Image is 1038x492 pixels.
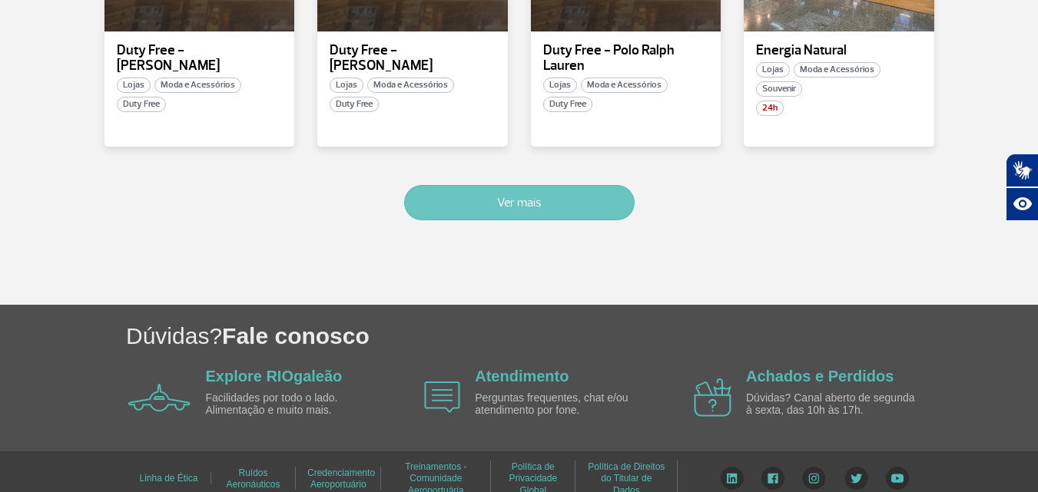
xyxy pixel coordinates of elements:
span: Lojas [330,78,363,93]
span: Lojas [756,62,790,78]
span: Duty Free [330,97,379,112]
span: 24h [756,101,784,116]
span: Souvenir [756,81,802,97]
p: Duty Free - [PERSON_NAME] [330,43,496,74]
span: Moda e Acessórios [367,78,454,93]
span: Moda e Acessórios [794,62,880,78]
img: YouTube [886,467,909,490]
p: Duty Free - Polo Ralph Lauren [543,43,709,74]
span: Fale conosco [222,323,370,348]
img: airplane icon [694,378,731,417]
a: Atendimento [475,368,569,385]
a: Linha de Ética [139,467,197,489]
img: LinkedIn [720,467,744,490]
p: Duty Free - [PERSON_NAME] [117,43,283,74]
span: Lojas [543,78,577,93]
a: Explore RIOgaleão [206,368,343,385]
img: airplane icon [424,381,460,413]
button: Abrir recursos assistivos. [1006,187,1038,221]
img: Instagram [802,467,826,490]
p: Energia Natural [756,43,922,58]
span: Duty Free [543,97,592,112]
p: Facilidades por todo o lado. Alimentação e muito mais. [206,392,383,416]
p: Perguntas frequentes, chat e/ou atendimento por fone. [475,392,652,416]
img: Twitter [844,467,868,490]
div: Plugin de acessibilidade da Hand Talk. [1006,154,1038,221]
span: Lojas [117,78,151,93]
h1: Dúvidas? [126,320,1038,352]
span: Duty Free [117,97,166,112]
img: airplane icon [128,384,191,411]
span: Moda e Acessórios [154,78,241,93]
a: Achados e Perdidos [746,368,894,385]
span: Moda e Acessórios [581,78,668,93]
img: Facebook [761,467,784,490]
p: Dúvidas? Canal aberto de segunda à sexta, das 10h às 17h. [746,392,923,416]
button: Ver mais [404,185,635,220]
button: Abrir tradutor de língua de sinais. [1006,154,1038,187]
